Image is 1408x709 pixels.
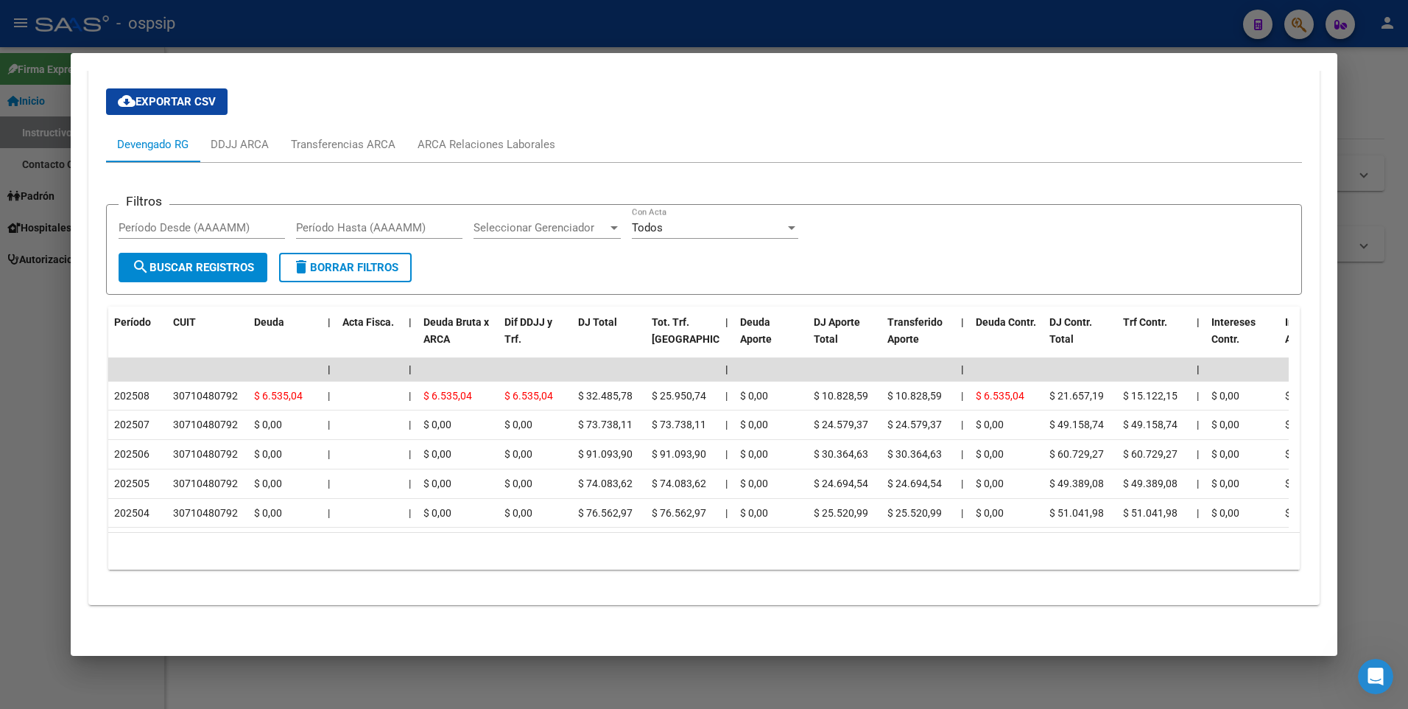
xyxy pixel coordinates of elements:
[1285,507,1313,519] span: $ 0,00
[808,307,881,371] datatable-header-cell: DJ Aporte Total
[725,507,728,519] span: |
[211,136,269,153] div: DDJJ ARCA
[132,261,254,274] span: Buscar Registros
[409,316,412,328] span: |
[976,507,1004,519] span: $ 0,00
[328,478,330,489] span: |
[578,390,633,402] span: $ 32.485,78
[652,390,706,402] span: $ 25.950,74
[961,419,963,430] span: |
[254,478,282,489] span: $ 0,00
[409,390,411,402] span: |
[814,448,868,460] span: $ 30.364,63
[725,478,728,489] span: |
[328,390,330,402] span: |
[173,475,238,492] div: 30710480792
[976,478,1004,489] span: $ 0,00
[652,316,752,345] span: Tot. Trf. [GEOGRAPHIC_DATA]
[291,136,395,153] div: Transferencias ARCA
[1117,307,1191,371] datatable-header-cell: Trf Contr.
[279,253,412,282] button: Borrar Filtros
[1049,316,1092,345] span: DJ Contr. Total
[961,448,963,460] span: |
[1049,478,1104,489] span: $ 49.389,08
[961,363,964,375] span: |
[719,307,734,371] datatable-header-cell: |
[1197,448,1199,460] span: |
[740,316,772,345] span: Deuda Aporte
[409,363,412,375] span: |
[887,390,942,402] span: $ 10.828,59
[322,307,337,371] datatable-header-cell: |
[409,448,411,460] span: |
[132,258,149,276] mat-icon: search
[499,307,572,371] datatable-header-cell: Dif DDJJ y Trf.
[740,507,768,519] span: $ 0,00
[504,390,553,402] span: $ 6.535,04
[337,307,403,371] datatable-header-cell: Acta Fisca.
[409,419,411,430] span: |
[725,316,728,328] span: |
[814,419,868,430] span: $ 24.579,37
[423,507,451,519] span: $ 0,00
[114,390,149,402] span: 202508
[740,419,768,430] span: $ 0,00
[725,390,728,402] span: |
[114,419,149,430] span: 202507
[652,448,706,460] span: $ 91.093,90
[887,448,942,460] span: $ 30.364,63
[734,307,808,371] datatable-header-cell: Deuda Aporte
[173,316,196,328] span: CUIT
[1211,316,1256,345] span: Intereses Contr.
[740,448,768,460] span: $ 0,00
[114,448,149,460] span: 202506
[1049,419,1104,430] span: $ 49.158,74
[1358,659,1393,694] iframe: Intercom live chat
[740,478,768,489] span: $ 0,00
[1049,507,1104,519] span: $ 51.041,98
[248,307,322,371] datatable-header-cell: Deuda
[976,419,1004,430] span: $ 0,00
[1285,419,1313,430] span: $ 0,00
[1279,307,1353,371] datatable-header-cell: Intereses Aporte
[1123,507,1178,519] span: $ 51.041,98
[1123,390,1178,402] span: $ 15.122,15
[887,316,943,345] span: Transferido Aporte
[254,448,282,460] span: $ 0,00
[1049,390,1104,402] span: $ 21.657,19
[328,419,330,430] span: |
[118,92,135,110] mat-icon: cloud_download
[292,258,310,276] mat-icon: delete
[114,478,149,489] span: 202505
[328,448,330,460] span: |
[725,419,728,430] span: |
[955,307,970,371] datatable-header-cell: |
[976,448,1004,460] span: $ 0,00
[578,478,633,489] span: $ 74.083,62
[1211,507,1239,519] span: $ 0,00
[646,307,719,371] datatable-header-cell: Tot. Trf. Bruto
[961,507,963,519] span: |
[328,316,331,328] span: |
[572,307,646,371] datatable-header-cell: DJ Total
[1123,448,1178,460] span: $ 60.729,27
[881,307,955,371] datatable-header-cell: Transferido Aporte
[652,419,706,430] span: $ 73.738,11
[725,363,728,375] span: |
[418,136,555,153] div: ARCA Relaciones Laborales
[403,307,418,371] datatable-header-cell: |
[1197,363,1200,375] span: |
[423,419,451,430] span: $ 0,00
[1197,316,1200,328] span: |
[423,316,489,345] span: Deuda Bruta x ARCA
[1211,390,1239,402] span: $ 0,00
[254,390,303,402] span: $ 6.535,04
[173,416,238,433] div: 30710480792
[504,507,532,519] span: $ 0,00
[814,390,868,402] span: $ 10.828,59
[652,507,706,519] span: $ 76.562,97
[409,478,411,489] span: |
[1197,390,1199,402] span: |
[970,307,1043,371] datatable-header-cell: Deuda Contr.
[328,363,331,375] span: |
